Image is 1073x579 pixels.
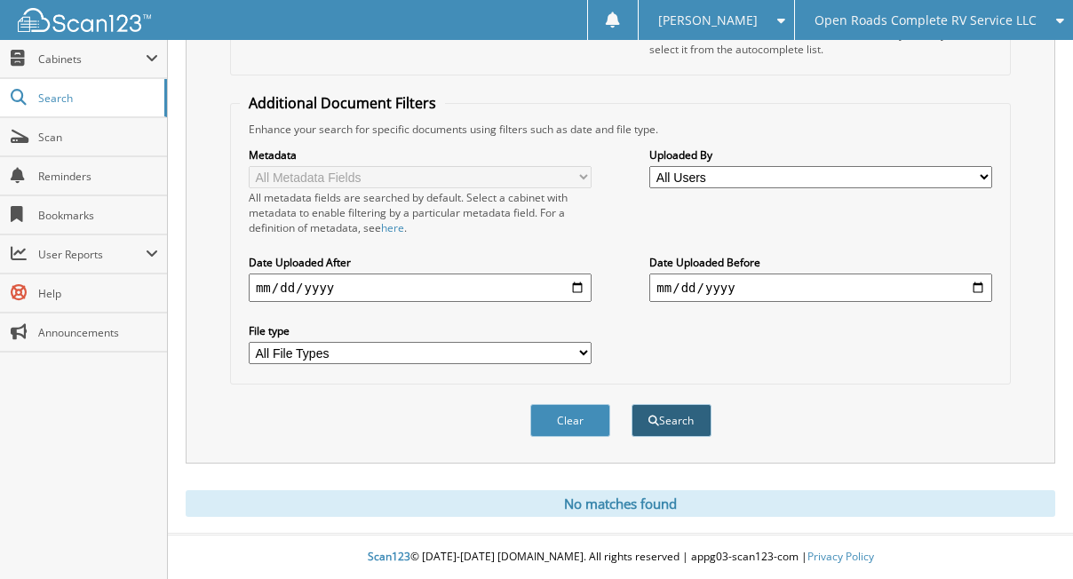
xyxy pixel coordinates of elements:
div: No matches found [186,490,1055,517]
span: Announcements [38,325,158,340]
div: © [DATE]-[DATE] [DOMAIN_NAME]. All rights reserved | appg03-scan123-com | [168,535,1073,579]
div: Enhance your search for specific documents using filters such as date and file type. [240,122,1001,137]
input: end [649,274,992,302]
label: File type [249,323,592,338]
span: Scan123 [368,549,410,564]
a: here [381,220,404,235]
span: Open Roads Complete RV Service LLC [815,15,1037,26]
label: Metadata [249,147,592,163]
label: Uploaded By [649,147,992,163]
iframe: Chat Widget [984,494,1073,579]
input: start [249,274,592,302]
button: Clear [530,404,610,437]
label: Date Uploaded Before [649,255,992,270]
img: scan123-logo-white.svg [18,8,151,32]
span: Help [38,286,158,301]
a: Privacy Policy [807,549,874,564]
span: Bookmarks [38,208,158,223]
span: Cabinets [38,52,146,67]
span: Reminders [38,169,158,184]
button: Search [632,404,711,437]
label: Date Uploaded After [249,255,592,270]
span: [PERSON_NAME] [658,15,758,26]
span: Search [38,91,155,106]
div: All metadata fields are searched by default. Select a cabinet with metadata to enable filtering b... [249,190,592,235]
span: User Reports [38,247,146,262]
span: Scan [38,130,158,145]
legend: Additional Document Filters [240,93,445,113]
